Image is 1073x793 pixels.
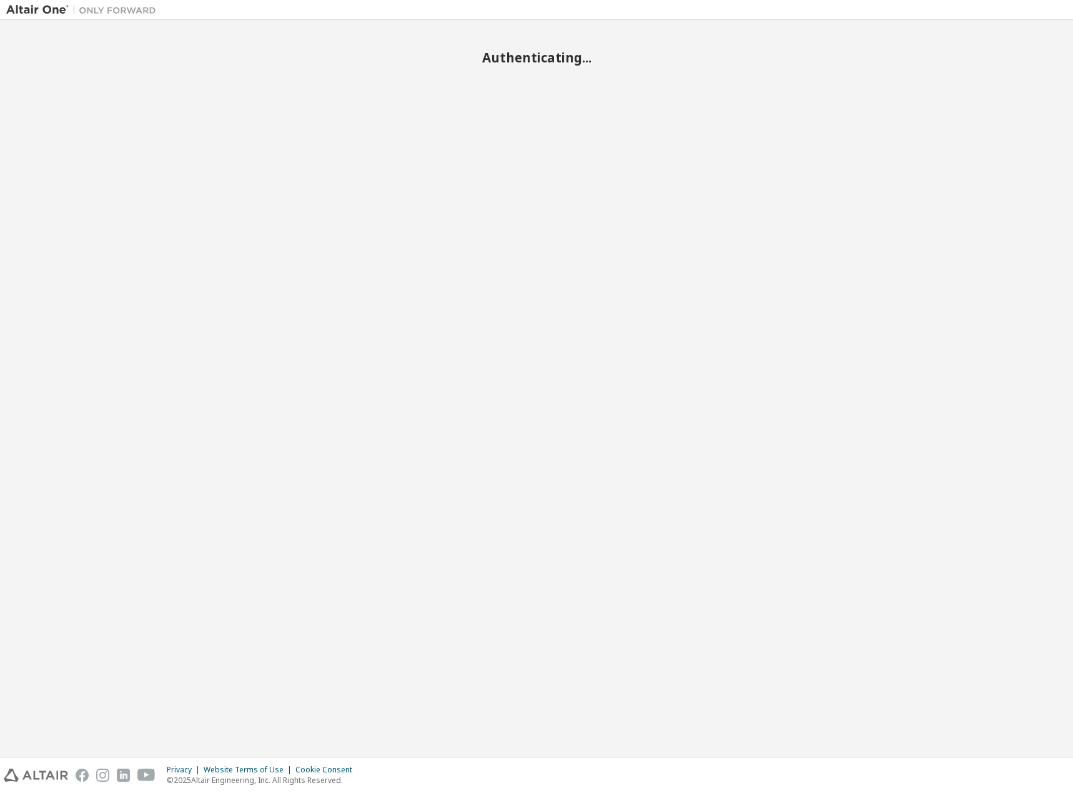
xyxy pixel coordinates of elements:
[295,765,360,775] div: Cookie Consent
[204,765,295,775] div: Website Terms of Use
[117,769,130,782] img: linkedin.svg
[76,769,89,782] img: facebook.svg
[6,49,1067,66] h2: Authenticating...
[167,765,204,775] div: Privacy
[137,769,156,782] img: youtube.svg
[167,775,360,786] p: © 2025 Altair Engineering, Inc. All Rights Reserved.
[6,4,162,16] img: Altair One
[96,769,109,782] img: instagram.svg
[4,769,68,782] img: altair_logo.svg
